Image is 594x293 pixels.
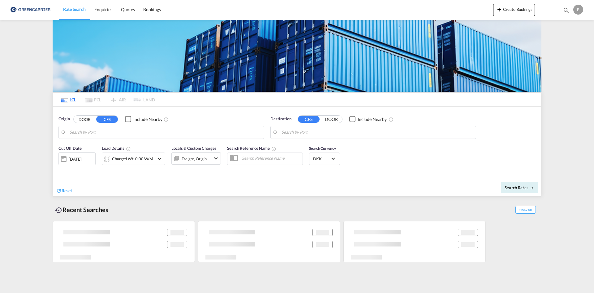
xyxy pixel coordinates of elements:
[69,156,81,162] div: [DATE]
[58,152,96,165] div: [DATE]
[349,116,387,122] md-checkbox: Checkbox No Ink
[58,165,63,173] md-datepicker: Select
[493,4,535,16] button: icon-plus 400-fgCreate Bookings
[501,182,538,193] button: Search Ratesicon-arrow-right
[164,117,169,122] md-icon: Unchecked: Ignores neighbouring ports when fetching rates.Checked : Includes neighbouring ports w...
[182,154,211,163] div: Freight Origin Destination
[102,153,165,165] div: Charged Wt: 0.00 W/Micon-chevron-down
[212,155,220,162] md-icon: icon-chevron-down
[563,7,570,14] md-icon: icon-magnify
[573,5,583,15] div: E
[70,128,261,137] input: Search by Port
[496,6,503,13] md-icon: icon-plus 400-fg
[171,146,217,151] span: Locals & Custom Charges
[58,146,82,151] span: Cut Off Date
[171,152,221,165] div: Freight Origin Destinationicon-chevron-down
[530,186,534,190] md-icon: icon-arrow-right
[298,116,320,123] button: CFS
[96,116,118,123] button: CFS
[94,7,112,12] span: Enquiries
[62,188,72,193] span: Reset
[58,116,70,122] span: Origin
[133,116,162,122] div: Include Nearby
[63,7,86,12] span: Rate Search
[53,20,541,92] img: GreenCarrierFCL_LCL.png
[389,117,394,122] md-icon: Unchecked: Ignores neighbouring ports when fetching rates.Checked : Includes neighbouring ports w...
[358,116,387,122] div: Include Nearby
[53,203,111,217] div: Recent Searches
[239,153,303,163] input: Search Reference Name
[270,116,291,122] span: Destination
[313,156,330,162] span: DKK
[56,188,62,193] md-icon: icon-refresh
[321,116,342,123] button: DOOR
[271,146,276,151] md-icon: Your search will be saved by the below given name
[282,128,473,137] input: Search by Port
[56,93,81,106] md-tab-item: LCL
[563,7,570,16] div: icon-magnify
[74,116,95,123] button: DOOR
[312,154,337,163] md-select: Select Currency: kr DKKDenmark Krone
[156,155,163,162] md-icon: icon-chevron-down
[309,146,336,151] span: Search Currency
[56,188,72,194] div: icon-refreshReset
[515,206,536,214] span: Show All
[227,146,276,151] span: Search Reference Name
[126,146,131,151] md-icon: Chargeable Weight
[56,93,155,106] md-pagination-wrapper: Use the left and right arrow keys to navigate between tabs
[112,154,153,163] div: Charged Wt: 0.00 W/M
[143,7,161,12] span: Bookings
[9,3,51,17] img: b0b18ec08afe11efb1d4932555f5f09d.png
[102,146,131,151] span: Load Details
[53,107,541,196] div: Origin DOOR CFS Checkbox No InkUnchecked: Ignores neighbouring ports when fetching rates.Checked ...
[121,7,135,12] span: Quotes
[55,206,62,214] md-icon: icon-backup-restore
[505,185,534,190] span: Search Rates
[125,116,162,122] md-checkbox: Checkbox No Ink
